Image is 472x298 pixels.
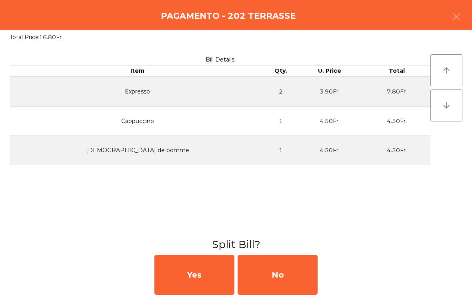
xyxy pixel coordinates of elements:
td: 3.90Fr. [296,77,363,107]
h3: Split Bill? [6,237,466,252]
th: U. Price [296,66,363,77]
td: 4.50Fr. [363,136,430,165]
td: 1 [265,136,296,165]
span: Total Price [10,34,39,41]
i: arrow_upward [442,66,451,75]
h4: Pagamento - 202 TERRASSE [161,10,296,22]
span: Bill Details [206,56,234,63]
td: 4.50Fr. [363,106,430,136]
div: Yes [154,255,234,295]
td: 7.80Fr. [363,77,430,107]
td: Expresso [10,77,265,107]
div: No [238,255,318,295]
td: Cappuccino [10,106,265,136]
td: 1 [265,106,296,136]
td: [DEMOGRAPHIC_DATA] de pomme [10,136,265,165]
button: arrow_downward [430,89,462,121]
th: Item [10,66,265,77]
th: Total [363,66,430,77]
span: 16.80Fr. [39,34,63,41]
td: 4.50Fr. [296,136,363,165]
td: 2 [265,77,296,107]
i: arrow_downward [442,101,451,110]
button: arrow_upward [430,54,462,86]
th: Qty. [265,66,296,77]
td: 4.50Fr. [296,106,363,136]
